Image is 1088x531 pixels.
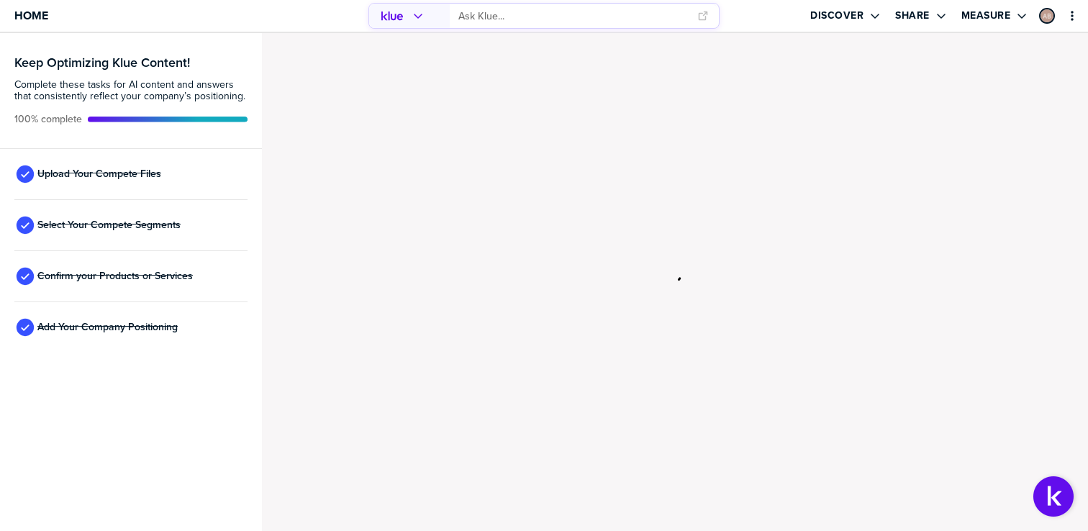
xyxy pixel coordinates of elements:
label: Measure [961,9,1011,22]
div: Andrea Boyle [1039,8,1055,24]
span: Upload Your Compete Files [37,168,161,180]
img: f36330690377287753d2896f67cd3040-sml.png [1041,9,1053,22]
span: Complete these tasks for AI content and answers that consistently reflect your company’s position... [14,79,248,102]
span: Confirm your Products or Services [37,271,193,282]
label: Discover [810,9,863,22]
span: Home [14,9,48,22]
span: Add Your Company Positioning [37,322,178,333]
label: Share [895,9,930,22]
span: Select Your Compete Segments [37,219,181,231]
span: Active [14,114,82,125]
input: Ask Klue... [458,4,689,28]
button: Open Support Center [1033,476,1074,517]
h3: Keep Optimizing Klue Content! [14,56,248,69]
a: Edit Profile [1038,6,1056,25]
